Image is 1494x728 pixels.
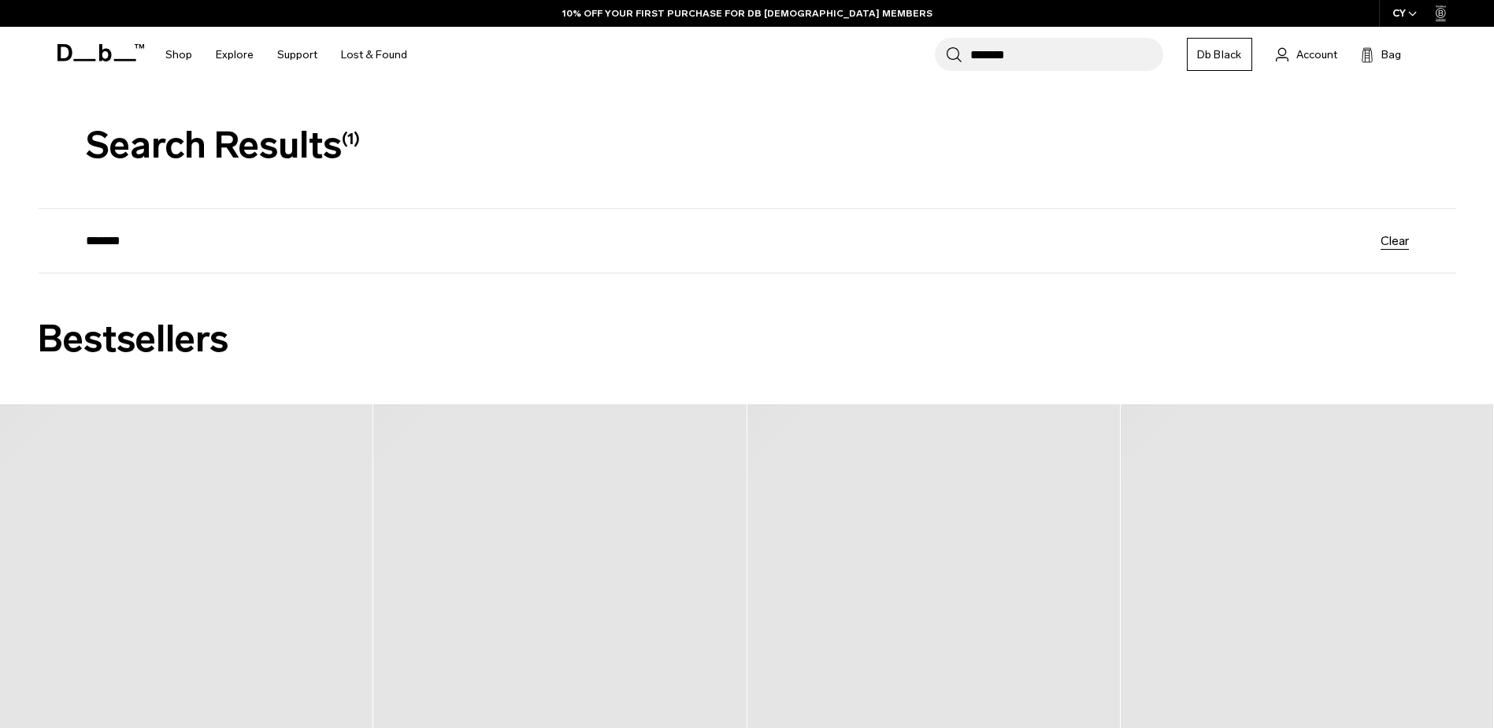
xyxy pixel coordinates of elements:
[38,311,1456,367] h2: Bestsellers
[342,128,360,148] span: (1)
[216,27,254,83] a: Explore
[562,6,932,20] a: 10% OFF YOUR FIRST PURCHASE FOR DB [DEMOGRAPHIC_DATA] MEMBERS
[165,27,192,83] a: Shop
[1296,46,1337,63] span: Account
[341,27,407,83] a: Lost & Found
[277,27,317,83] a: Support
[154,27,419,83] nav: Main Navigation
[86,123,360,167] span: Search Results
[1381,46,1401,63] span: Bag
[1381,234,1409,247] button: Clear
[1276,45,1337,64] a: Account
[1187,38,1252,71] a: Db Black
[1361,45,1401,64] button: Bag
